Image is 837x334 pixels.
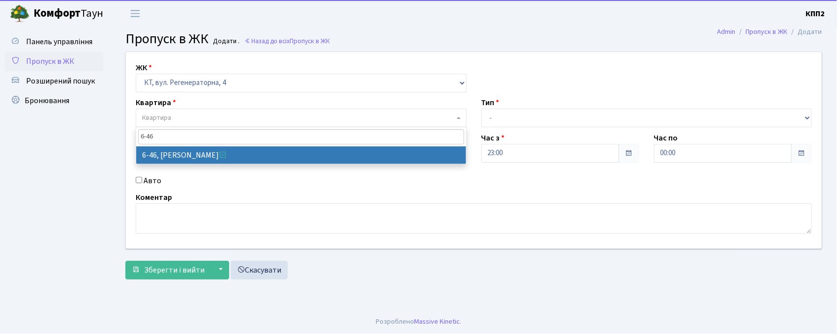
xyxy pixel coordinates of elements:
[123,5,148,22] button: Переключити навігацію
[136,97,176,109] label: Квартира
[144,265,205,276] span: Зберегти і вийти
[231,261,288,279] a: Скасувати
[211,37,240,46] small: Додати .
[5,52,103,71] a: Пропуск в ЖК
[144,175,161,187] label: Авто
[142,113,171,123] span: Квартира
[806,8,825,19] b: КПП2
[376,316,461,327] div: Розроблено .
[33,5,81,21] b: Комфорт
[5,32,103,52] a: Панель управління
[125,29,209,49] span: Пропуск в ЖК
[25,95,69,106] span: Бронювання
[806,8,825,20] a: КПП2
[136,62,152,74] label: ЖК
[414,316,460,327] a: Massive Kinetic
[125,261,211,279] button: Зберегти і вийти
[136,192,172,203] label: Коментар
[481,97,500,109] label: Тип
[26,76,95,86] span: Розширений пошук
[703,22,837,42] nav: breadcrumb
[481,132,505,144] label: Час з
[26,36,92,47] span: Панель управління
[5,91,103,111] a: Бронювання
[244,36,330,46] a: Назад до всіхПропуск в ЖК
[788,27,822,37] li: Додати
[654,132,678,144] label: Час по
[290,36,330,46] span: Пропуск в ЖК
[26,56,74,67] span: Пропуск в ЖК
[746,27,788,37] a: Пропуск в ЖК
[136,146,466,164] li: 6-46, [PERSON_NAME]
[5,71,103,91] a: Розширений пошук
[717,27,736,37] a: Admin
[33,5,103,22] span: Таун
[10,4,30,24] img: logo.png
